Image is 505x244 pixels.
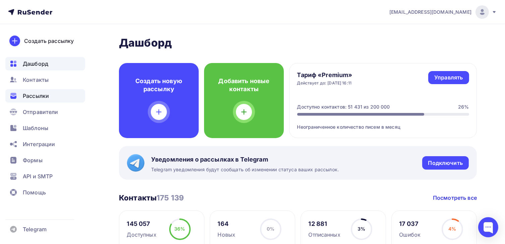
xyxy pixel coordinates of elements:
[218,220,236,228] div: 164
[297,104,390,110] div: Доступно контактов: 51 431 из 200 000
[127,231,156,239] div: Доступных
[174,226,185,232] span: 36%
[309,220,340,228] div: 12 881
[309,231,340,239] div: Отписанных
[358,226,365,232] span: 3%
[23,188,46,196] span: Помощь
[297,71,353,79] h4: Тариф «Premium»
[5,154,85,167] a: Формы
[23,92,49,100] span: Рассылки
[23,124,48,132] span: Шаблоны
[215,77,273,93] h4: Добавить новые контакты
[428,71,469,84] a: Управлять
[23,76,49,84] span: Контакты
[458,104,469,110] div: 26%
[119,193,184,202] h3: Контакты
[119,36,477,50] h2: Дашборд
[127,220,156,228] div: 145 057
[428,159,463,167] div: Подключить
[5,105,85,119] a: Отправители
[448,226,456,232] span: 4%
[297,116,469,130] div: Неограниченное количество писем в месяц
[23,156,43,164] span: Формы
[5,57,85,70] a: Дашборд
[297,80,353,86] div: Действует до: [DATE] 16:11
[389,9,471,15] span: [EMAIL_ADDRESS][DOMAIN_NAME]
[24,37,74,45] div: Создать рассылку
[399,231,421,239] div: Ошибок
[389,5,497,19] a: [EMAIL_ADDRESS][DOMAIN_NAME]
[267,226,274,232] span: 0%
[23,60,48,68] span: Дашборд
[5,73,85,86] a: Контакты
[23,140,55,148] span: Интеграции
[151,156,339,164] span: Уведомления о рассылках в Telegram
[23,108,58,116] span: Отправители
[218,231,236,239] div: Новых
[156,193,184,202] span: 175 139
[23,225,47,233] span: Telegram
[5,89,85,103] a: Рассылки
[130,77,188,93] h4: Создать новую рассылку
[399,220,421,228] div: 17 037
[23,172,53,180] span: API и SMTP
[5,121,85,135] a: Шаблоны
[151,166,339,173] span: Telegram уведомления будут сообщать об изменении статуса ваших рассылок.
[434,74,463,81] div: Управлять
[433,194,477,202] a: Посмотреть все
